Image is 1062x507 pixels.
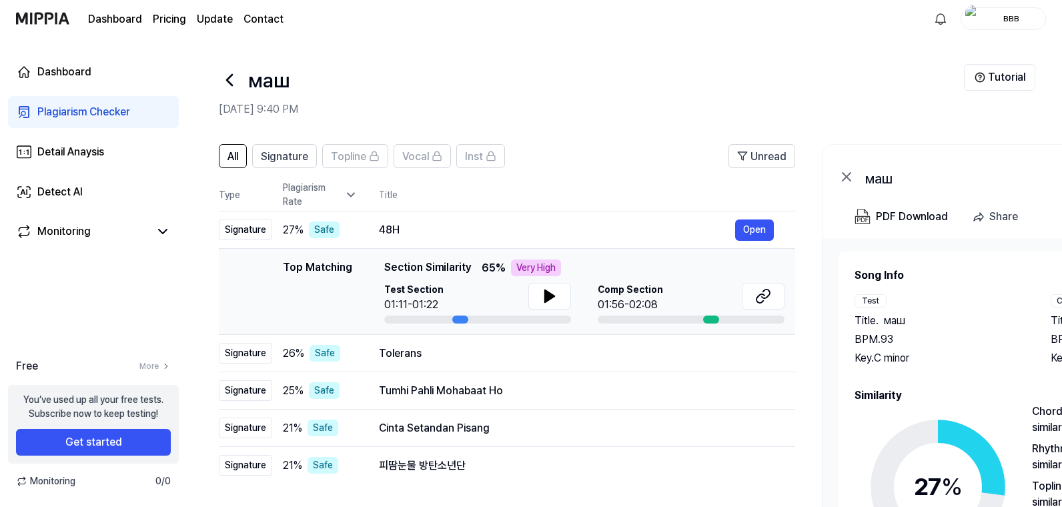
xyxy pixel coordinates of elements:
[139,360,171,372] a: More
[308,457,338,474] div: Safe
[482,260,506,276] span: 65 %
[37,223,91,239] div: Monitoring
[219,179,272,211] th: Type
[511,260,561,276] div: Very High
[283,346,304,362] span: 26 %
[219,418,272,438] div: Signature
[884,313,905,329] span: маш
[37,184,83,200] div: Detect AI
[967,203,1029,230] button: Share
[379,346,774,362] div: Tolerans
[283,181,358,209] div: Plagiarism Rate
[961,7,1046,30] button: profileввв
[219,380,272,401] div: Signature
[975,72,985,83] img: Help
[379,458,774,474] div: 피땀눈물 방탄소년단
[914,469,963,505] div: 27
[322,144,388,168] button: Topline
[197,11,233,27] a: Update
[598,283,663,297] span: Comp Section
[23,393,163,421] div: You’ve used up all your free tests. Subscribe now to keep testing!
[855,350,1024,366] div: Key. C minor
[283,260,352,324] div: Top Matching
[379,383,774,399] div: Tumhi Pahli Mohabaat Ho
[155,474,171,488] span: 0 / 0
[37,104,130,120] div: Plagiarism Checker
[37,64,91,80] div: Dashboard
[219,144,247,168] button: All
[309,382,340,399] div: Safe
[37,144,104,160] div: Detail Anaysis
[855,294,887,308] div: Test
[16,358,38,374] span: Free
[855,313,879,329] span: Title .
[933,11,949,27] img: 알림
[308,420,338,436] div: Safe
[219,455,272,476] div: Signature
[309,221,340,238] div: Safe
[379,222,735,238] div: 48H
[88,11,142,27] a: Dashboard
[598,297,663,313] div: 01:56-02:08
[252,144,317,168] button: Signature
[855,332,1024,348] div: BPM. 93
[989,208,1018,225] div: Share
[728,144,795,168] button: Unread
[876,208,948,225] div: PDF Download
[283,420,302,436] span: 21 %
[384,297,444,313] div: 01:11-01:22
[310,345,340,362] div: Safe
[855,209,871,225] img: PDF Download
[16,223,149,239] a: Monitoring
[219,343,272,364] div: Signature
[735,219,774,241] button: Open
[16,429,171,456] button: Get started
[852,203,951,230] button: PDF Download
[8,56,179,88] a: Dashboard
[456,144,505,168] button: Inst
[964,64,1035,91] button: Tutorial
[965,5,981,32] img: profile
[283,222,304,238] span: 27 %
[8,176,179,208] a: Detect AI
[283,458,302,474] span: 21 %
[331,149,366,165] span: Topline
[384,283,444,297] span: Test Section
[8,136,179,168] a: Detail Anaysis
[750,149,786,165] span: Unread
[941,472,963,501] span: %
[985,11,1037,25] div: ввв
[248,65,290,95] h1: маш
[379,420,774,436] div: Cinta Setandan Pisang
[16,474,75,488] span: Monitoring
[402,149,429,165] span: Vocal
[219,101,964,117] h2: [DATE] 9:40 PM
[8,96,179,128] a: Plagiarism Checker
[379,179,795,211] th: Title
[384,260,471,276] span: Section Similarity
[261,149,308,165] span: Signature
[243,11,284,27] a: Contact
[394,144,451,168] button: Vocal
[227,149,238,165] span: All
[153,11,186,27] a: Pricing
[283,383,304,399] span: 25 %
[465,149,483,165] span: Inst
[219,219,272,240] div: Signature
